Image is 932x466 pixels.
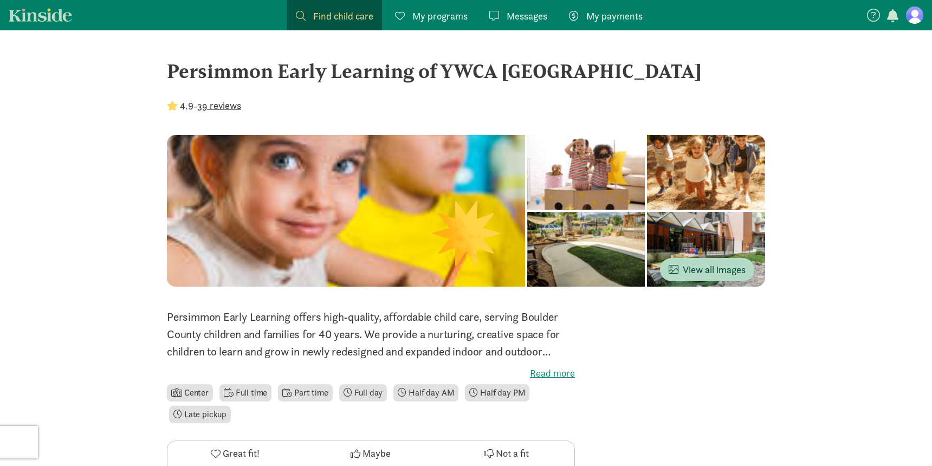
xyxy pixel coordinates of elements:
span: My programs [412,9,468,23]
span: Maybe [363,446,391,461]
li: Late pickup [169,406,231,423]
span: My payments [586,9,643,23]
p: Persimmon Early Learning offers high-quality, affordable child care, serving Boulder County child... [167,308,575,360]
li: Center [167,384,213,402]
li: Half day AM [393,384,458,402]
button: 39 reviews [197,98,241,113]
li: Part time [278,384,332,402]
label: Read more [167,367,575,380]
button: Great fit! [167,441,303,466]
span: Not a fit [496,446,529,461]
div: - [167,99,241,113]
button: Maybe [303,441,438,466]
span: Find child care [313,9,373,23]
span: View all images [669,262,746,277]
button: View all images [660,258,754,281]
span: Great fit! [223,446,260,461]
span: Messages [507,9,547,23]
strong: 4.9 [180,100,193,112]
li: Full day [339,384,387,402]
button: Not a fit [439,441,574,466]
li: Half day PM [465,384,529,402]
div: Persimmon Early Learning of YWCA [GEOGRAPHIC_DATA] [167,56,765,86]
a: Kinside [9,8,72,22]
li: Full time [219,384,271,402]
